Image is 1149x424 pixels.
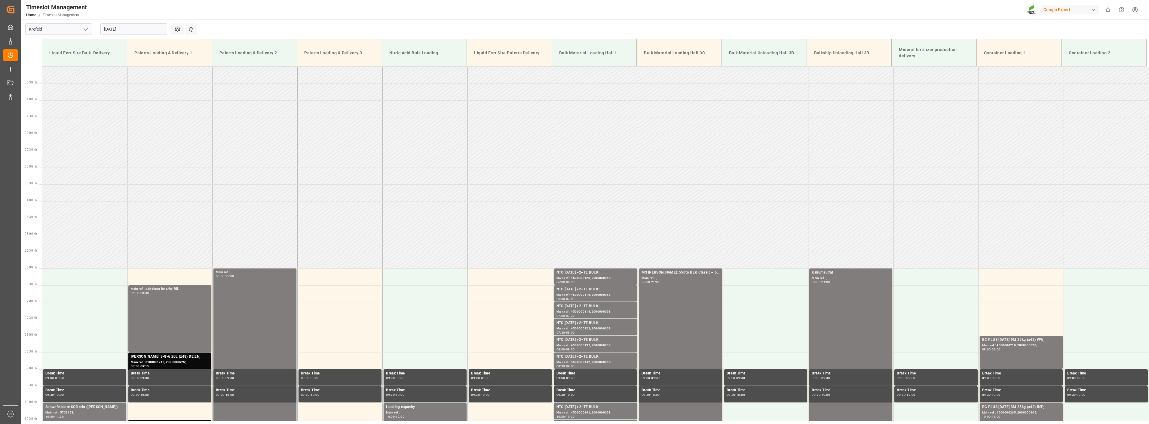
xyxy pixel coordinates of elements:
[566,393,575,396] div: 10:00
[132,47,207,59] div: Paletts Loading & Delivery 1
[1067,387,1145,393] div: Break Time
[651,377,660,379] div: 09:30
[54,377,55,379] div: -
[566,281,575,283] div: 06:30
[302,47,377,59] div: Paletts Loading & Delivery 3
[650,393,651,396] div: -
[480,377,481,379] div: -
[556,404,635,410] div: NTC [DATE] +2+TE BULK;
[45,387,124,393] div: Break Time
[25,165,37,168] span: 03:00 Hr
[727,393,735,396] div: 09:30
[565,314,566,317] div: -
[991,415,991,418] div: -
[556,270,635,276] div: NTC [DATE] +2+TE BULK;
[386,371,464,377] div: Break Time
[982,47,1057,59] div: Container Loading 1
[812,47,887,59] div: Bulkship Unloading Hall 3B
[55,377,64,379] div: 09:30
[25,23,92,35] input: Type to search/select
[906,393,915,396] div: 10:00
[736,377,745,379] div: 09:30
[556,365,565,368] div: 08:30
[557,47,632,59] div: Bulk Material Loading Hall 1
[25,350,37,353] span: 08:30 Hr
[651,281,660,283] div: 21:00
[982,337,1060,343] div: BC PLUS [DATE] 9M 25kg (x42) WW;
[386,377,395,379] div: 09:00
[1077,393,1086,396] div: 10:00
[25,249,37,252] span: 05:30 Hr
[139,365,140,368] div: -
[982,404,1060,410] div: BC PLUS [DATE] 3M 25kg (x42) INT;
[1077,377,1086,379] div: 09:30
[642,393,650,396] div: 09:30
[566,314,575,317] div: 07:30
[650,281,651,283] div: -
[471,387,549,393] div: Break Time
[1115,3,1128,17] button: Help Center
[812,371,890,377] div: Break Time
[992,393,1000,396] div: 10:00
[556,286,635,292] div: NTC [DATE] +2+TE BULK;
[565,348,566,351] div: -
[216,275,225,277] div: 06:00
[480,393,481,396] div: -
[1067,377,1076,379] div: 09:00
[556,360,635,365] div: Main ref : 4500000142, 2000000058;
[821,393,830,396] div: 10:00
[140,393,149,396] div: 10:00
[812,281,820,283] div: 06:00
[906,377,915,379] div: 09:30
[81,25,90,34] button: open menu
[471,377,480,379] div: 09:00
[55,415,64,418] div: 11:30
[556,281,565,283] div: 06:00
[820,393,821,396] div: -
[566,331,575,334] div: 08:00
[982,410,1060,415] div: Main ref : 4500000265, 2000000105;
[25,367,37,370] span: 09:00 Hr
[471,371,549,377] div: Break Time
[556,343,635,348] div: Main ref : 4500000137, 2000000058;
[982,393,991,396] div: 09:30
[472,47,547,59] div: Liquid Fert Site Paletts Delivery
[139,377,140,379] div: -
[25,417,37,420] span: 10:30 Hr
[216,371,294,377] div: Break Time
[812,276,890,281] div: Main ref : ,
[471,393,480,396] div: 09:30
[216,377,225,379] div: 09:00
[820,281,821,283] div: -
[735,377,736,379] div: -
[905,393,906,396] div: -
[992,415,1000,418] div: 11:00
[1027,5,1037,15] img: Screenshot%202023-09-29%20at%2010.02.21.png_1712312052.png
[566,415,575,418] div: 10:30
[131,387,209,393] div: Break Time
[556,276,635,281] div: Main ref : 4500000120, 2000000058;
[25,333,37,336] span: 08:00 Hr
[727,47,802,59] div: Bulk Material Unloading Hall 3B
[727,377,735,379] div: 09:00
[650,377,651,379] div: -
[25,198,37,202] span: 04:00 Hr
[556,410,635,415] div: Main ref : 4500000141, 2000000058;
[481,393,490,396] div: 10:00
[140,365,149,368] div: 09:15
[897,393,905,396] div: 09:30
[225,275,225,277] div: -
[727,371,805,377] div: Break Time
[642,371,720,377] div: Break Time
[556,337,635,343] div: NTC [DATE] +2+TE BULK;
[556,303,635,309] div: NTC [DATE] +2+TE BULK;
[25,98,37,101] span: 01:00 Hr
[45,410,124,415] div: Main ref : 5733173,
[25,266,37,269] span: 06:00 Hr
[225,393,234,396] div: 10:00
[25,81,37,84] span: 00:30 Hr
